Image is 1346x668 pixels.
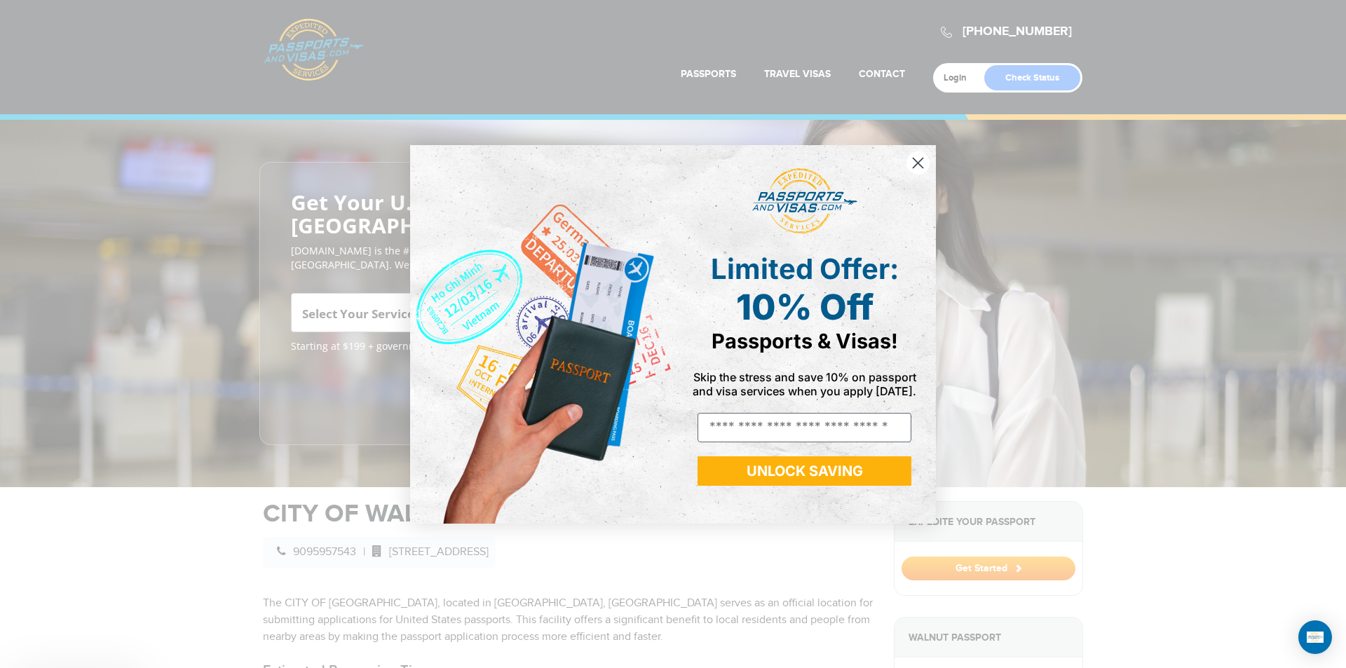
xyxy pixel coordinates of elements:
[906,151,930,175] button: Close dialog
[1298,620,1332,654] div: Open Intercom Messenger
[410,145,673,524] img: de9cda0d-0715-46ca-9a25-073762a91ba7.png
[712,329,898,353] span: Passports & Visas!
[698,456,911,486] button: UNLOCK SAVING
[711,252,899,286] span: Limited Offer:
[752,168,857,234] img: passports and visas
[736,286,873,328] span: 10% Off
[693,370,916,398] span: Skip the stress and save 10% on passport and visa services when you apply [DATE].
